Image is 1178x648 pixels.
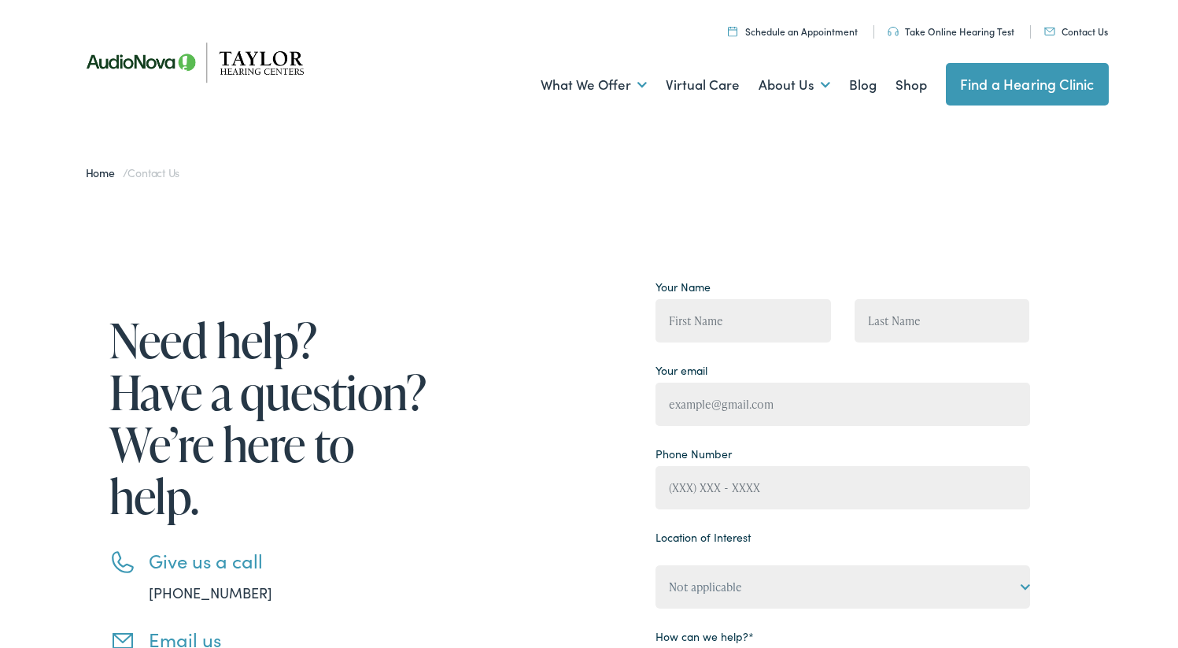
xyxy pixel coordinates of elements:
[888,24,1014,38] a: Take Online Hearing Test
[849,56,877,114] a: Blog
[655,279,711,295] label: Your Name
[655,529,751,546] label: Location of Interest
[109,314,432,522] h1: Need help? Have a question? We’re here to help.
[149,550,432,572] h3: Give us a call
[728,26,737,36] img: utility icon
[149,583,272,602] a: [PHONE_NUMBER]
[655,299,831,343] input: First Name
[855,299,1030,343] input: Last Name
[728,24,858,38] a: Schedule an Appointment
[759,56,830,114] a: About Us
[946,63,1109,106] a: Find a Hearing Clinic
[666,56,740,114] a: Virtual Care
[655,446,732,462] label: Phone Number
[888,27,899,36] img: utility icon
[655,466,1030,509] input: (XXX) XXX - XXXX
[655,383,1030,426] input: example@gmail.com
[86,165,123,180] a: Home
[541,56,647,114] a: What We Offer
[655,362,707,379] label: Your email
[1044,24,1108,38] a: Contact Us
[896,56,927,114] a: Shop
[127,165,179,180] span: Contact Us
[655,628,754,645] label: How can we help?
[86,165,180,180] span: /
[1044,28,1055,35] img: utility icon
